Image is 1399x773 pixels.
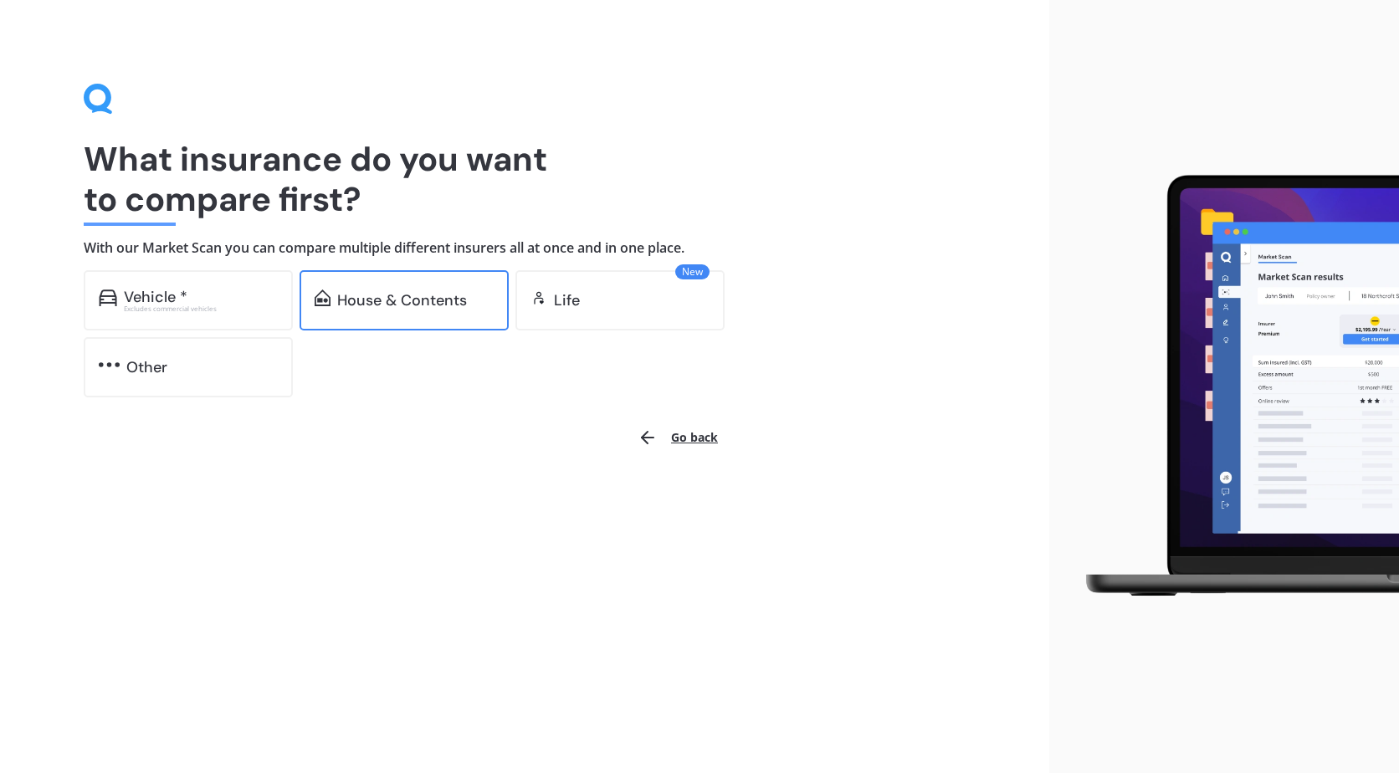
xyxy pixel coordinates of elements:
[315,289,331,306] img: home-and-contents.b802091223b8502ef2dd.svg
[124,289,187,305] div: Vehicle *
[554,292,580,309] div: Life
[337,292,467,309] div: House & Contents
[84,239,966,257] h4: With our Market Scan you can compare multiple different insurers all at once and in one place.
[1063,166,1399,607] img: laptop.webp
[99,356,120,373] img: other.81dba5aafe580aa69f38.svg
[84,139,966,219] h1: What insurance do you want to compare first?
[124,305,278,312] div: Excludes commercial vehicles
[628,417,728,458] button: Go back
[126,359,167,376] div: Other
[99,289,117,306] img: car.f15378c7a67c060ca3f3.svg
[530,289,547,306] img: life.f720d6a2d7cdcd3ad642.svg
[675,264,710,279] span: New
